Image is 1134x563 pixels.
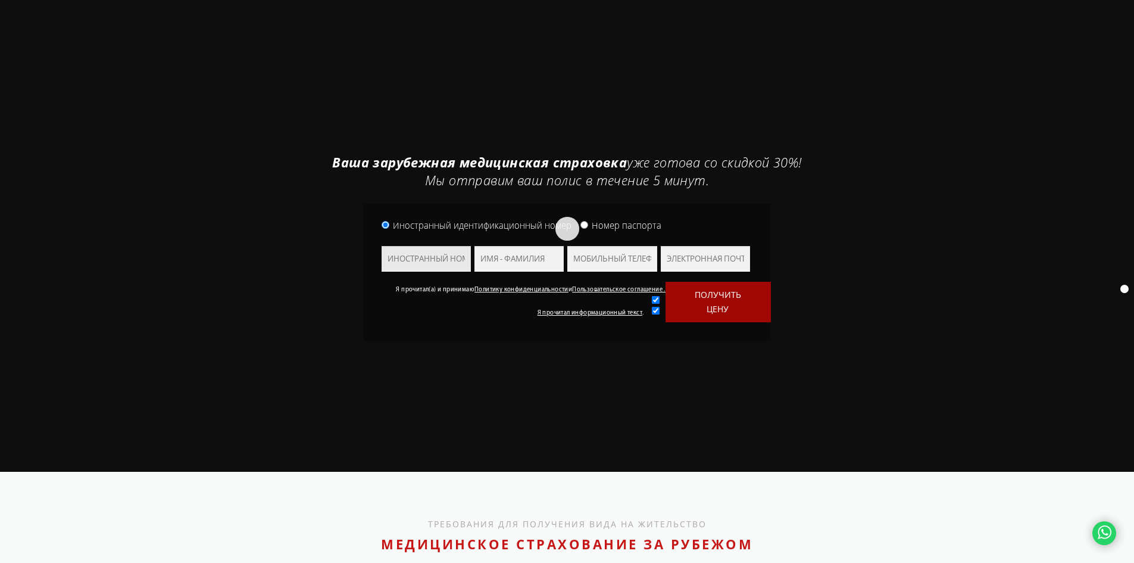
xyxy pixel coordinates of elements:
input: ИНОСТРАННЫЙ НОМЕР ИДЕНТИФИКАЦИИ [382,246,471,272]
font: МЕДИЦИНСКОЕ СТРАХОВАНИЕ ЗА РУБЕЖОМ [381,535,753,553]
font: Политику конфиденциальности [474,287,568,293]
input: ЭЛЕКТРОННАЯ ПОЧТА [661,246,750,272]
font: ПОЛУЧИТЬ ЦЕНУ [695,289,741,315]
font: . [642,310,643,316]
button: ПОЛУЧИТЬ ЦЕНУ [666,282,771,322]
font: Пользовательское соглашение . [572,287,666,293]
font: Иностранный идентификационный номер [393,219,571,231]
font: Я прочитал(а) и принимаю [396,287,474,293]
font: Ваша зарубежная медицинская страховка [332,153,627,171]
font: уже готова со скидкой 30%! [627,153,801,171]
font: ТРЕБОВАНИЯ ДЛЯ ПОЛУЧЕНИЯ ВИДА НА ЖИТЕЛЬСТВО [428,518,707,530]
font: и [568,287,572,293]
font: Я прочитал информационный текст [538,310,642,316]
font: Мы отправим ваш полис в течение 5 минут. [425,171,709,189]
input: ИМЯ - ФАМИЛИЯ [474,246,564,272]
font: Номер паспорта [592,219,661,231]
input: МОБИЛЬНЫЙ ТЕЛЕФОН [567,246,657,272]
